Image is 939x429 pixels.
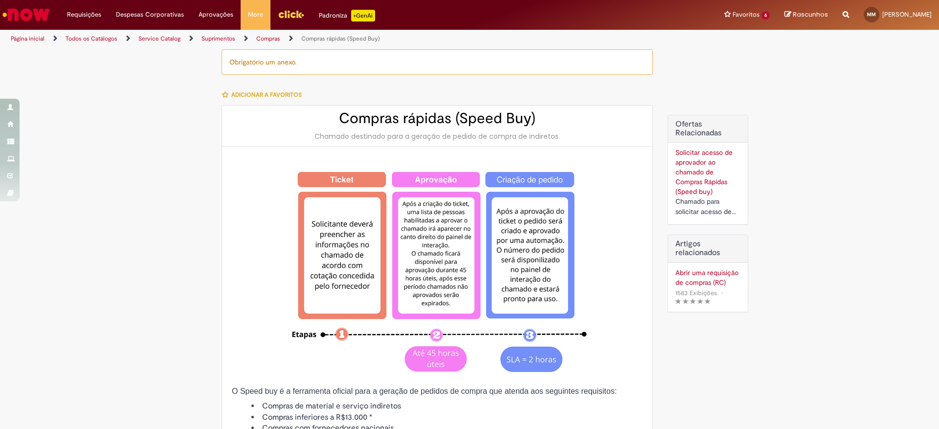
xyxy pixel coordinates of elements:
a: Service Catalog [138,35,180,43]
span: • [719,286,725,300]
ul: Trilhas de página [7,30,619,48]
div: Padroniza [319,10,375,21]
span: O Speed buy é a ferramenta oficial para a geração de pedidos de compra que atenda aos seguintes r... [232,387,617,395]
span: Adicionar a Favoritos [231,91,302,99]
span: Rascunhos [793,10,828,19]
img: click_logo_yellow_360x200.png [278,7,304,21]
span: More [248,10,263,20]
li: Compras inferiores a R$13.000 * [251,412,643,423]
h2: Compras rápidas (Speed Buy) [232,110,643,127]
span: Favoritos [733,10,760,20]
span: [PERSON_NAME] [882,10,932,19]
span: MM [867,11,876,18]
a: Abrir uma requisição de compras (RC) [675,268,740,287]
span: 1583 Exibições [675,289,717,297]
span: 6 [761,11,770,20]
h2: Ofertas Relacionadas [675,120,740,137]
a: Compras [256,35,280,43]
div: Chamado destinado para a geração de pedido de compra de indiretos. [232,131,643,141]
div: Ofertas Relacionadas [668,115,748,225]
a: Página inicial [11,35,45,43]
li: Compras de material e serviço indiretos [251,401,643,412]
a: Todos os Catálogos [66,35,117,43]
div: Obrigatório um anexo. [222,49,653,75]
a: Compras rápidas (Speed Buy) [301,35,380,43]
a: Rascunhos [784,10,828,20]
button: Adicionar a Favoritos [222,85,307,105]
p: +GenAi [351,10,375,21]
div: Chamado para solicitar acesso de aprovador ao ticket de Speed buy [675,196,740,217]
span: Despesas Corporativas [116,10,184,20]
a: Solicitar acesso de aprovador ao chamado de Compras Rápidas (Speed buy) [675,148,733,196]
span: Aprovações [199,10,233,20]
a: Suprimentos [201,35,235,43]
h3: Artigos relacionados [675,240,740,257]
img: ServiceNow [1,5,51,24]
span: Requisições [67,10,101,20]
